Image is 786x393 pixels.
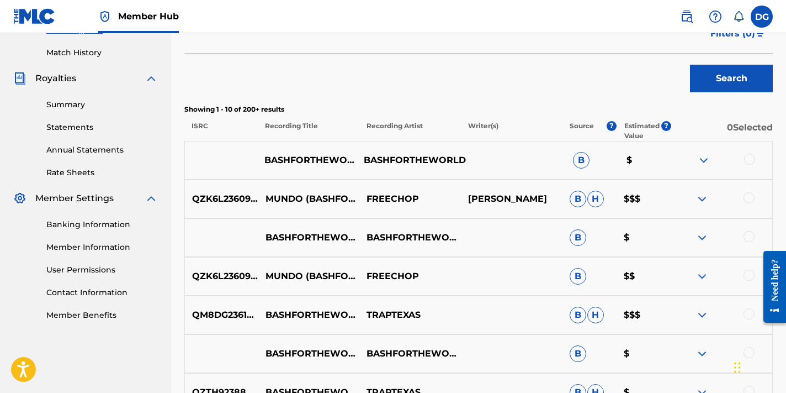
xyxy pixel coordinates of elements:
p: Source [570,121,594,141]
p: Showing 1 - 10 of 200+ results [184,104,773,114]
div: Notifications [733,11,744,22]
div: Help [704,6,726,28]
span: B [573,152,589,169]
p: MUNDO (BASHFORTHEWORLD) [258,270,360,283]
span: ? [661,121,671,131]
p: 0 Selected [671,121,773,141]
p: Estimated Value [624,121,661,141]
a: Match History [46,47,158,59]
a: Annual Statements [46,144,158,156]
p: $$$ [617,192,671,206]
span: ? [607,121,617,131]
img: expand [697,154,710,167]
a: Statements [46,122,158,133]
p: ISRC [184,121,258,141]
p: $$ [617,270,671,283]
span: B [570,229,586,246]
p: QZK6L2360988 [185,192,258,206]
button: Filters (0) [704,20,773,48]
a: Banking Information [46,219,158,230]
p: QZK6L2360988 [185,270,258,283]
button: Search [690,65,773,92]
div: Перетащить [734,351,741,384]
p: Recording Title [258,121,359,141]
a: Rate Sheets [46,167,158,179]
span: B [570,345,586,362]
img: expand [695,347,709,360]
a: User Permissions [46,264,158,276]
span: H [587,191,604,207]
span: Member Settings [35,192,114,205]
p: BASHFORTHEWORLD [359,231,461,244]
p: $$$ [617,308,671,322]
p: Recording Artist [359,121,461,141]
a: Member Benefits [46,310,158,321]
p: BASHFORTHEWORLD THIRD WORLD [258,347,360,360]
span: Royalties [35,72,76,85]
iframe: Chat Widget [731,340,786,393]
p: [PERSON_NAME] [461,192,562,206]
a: Member Information [46,242,158,253]
p: FREECHOP [359,270,461,283]
span: B [570,307,586,323]
p: BASHFORTHEWORLD MIX [257,154,357,167]
span: Member Hub [118,10,179,23]
p: FREECHOP [359,192,461,206]
div: Виджет чата [731,340,786,393]
img: MLC Logo [13,8,56,24]
p: BASHFORTHEWORLD - VIDA [258,308,360,322]
img: expand [695,192,709,206]
img: expand [695,231,709,244]
p: $ [619,154,673,167]
a: Contact Information [46,287,158,298]
img: Royalties [13,72,26,85]
p: $ [617,347,671,360]
p: BASHFORTHEWORLD [357,154,466,167]
a: Summary [46,99,158,111]
img: filter [756,30,765,37]
p: BASHFORTHEWORLD SUPERPUSSY [258,231,360,244]
p: BASHFORTHEWORLD [359,347,461,360]
img: Member Settings [13,192,26,205]
span: B [570,268,586,285]
p: QM8DG2361439 [185,308,258,322]
div: User Menu [751,6,773,28]
img: expand [145,192,158,205]
img: help [709,10,722,23]
p: TRAPTEXAS [359,308,461,322]
img: expand [695,270,709,283]
img: expand [695,308,709,322]
img: search [680,10,693,23]
p: MUNDO (BASHFORTHEWORLD) [258,192,360,206]
iframe: Resource Center [755,241,786,332]
span: Filters ( 0 ) [710,27,755,40]
span: H [587,307,604,323]
p: $ [617,231,671,244]
p: Writer(s) [461,121,562,141]
img: expand [145,72,158,85]
a: Public Search [676,6,698,28]
img: Top Rightsholder [98,10,111,23]
span: B [570,191,586,207]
